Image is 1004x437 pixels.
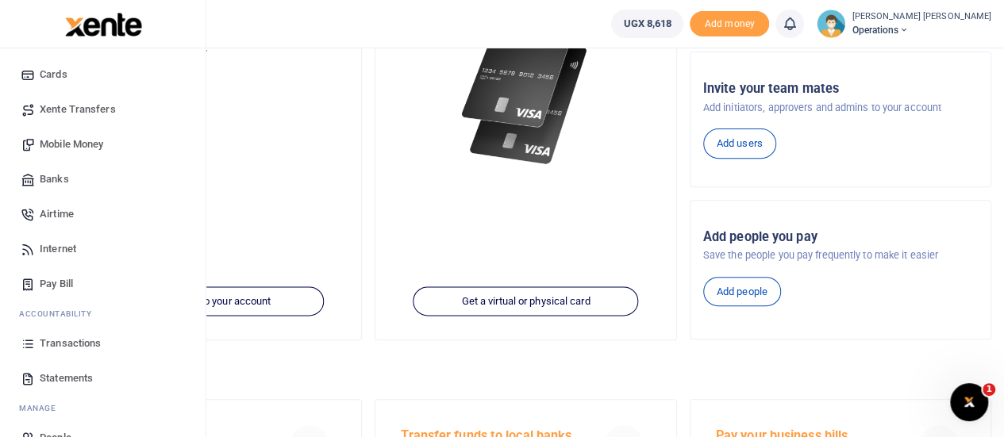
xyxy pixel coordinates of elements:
img: logo-large [65,13,142,36]
span: Airtime [40,206,74,222]
img: profile-user [817,10,845,38]
a: Statements [13,361,193,396]
span: Mobile Money [40,136,103,152]
h5: Add people you pay [703,229,978,245]
h5: UGX 8,618 [74,60,348,76]
a: Cards [13,57,193,92]
a: UGX 8,618 [611,10,683,38]
a: Mobile Money [13,127,193,162]
a: Pay Bill [13,266,193,301]
li: Wallet ballance [605,10,690,38]
a: Internet [13,232,193,266]
span: countability [31,308,91,320]
span: Statements [40,370,93,386]
iframe: Intercom live chat [950,383,988,421]
h4: Make a transaction [60,361,991,378]
a: Add people [703,277,781,307]
span: anage [27,402,56,414]
a: Add money [690,17,769,29]
p: Add initiators, approvers and admins to your account [703,100,978,116]
p: Your current account balance [74,40,348,56]
li: Ac [13,301,193,326]
span: UGX 8,618 [623,16,671,32]
span: Transactions [40,335,101,351]
a: Add funds to your account [98,286,324,316]
a: Banks [13,162,193,197]
a: Xente Transfers [13,92,193,127]
span: 1 [983,383,995,396]
li: Toup your wallet [690,11,769,37]
span: Operations [852,23,991,37]
a: logo-small logo-large logo-large [63,17,142,29]
span: Add money [690,11,769,37]
span: Xente Transfers [40,102,116,117]
li: M [13,396,193,420]
h5: Invite your team mates [703,81,978,97]
span: Internet [40,241,76,257]
a: profile-user [PERSON_NAME] [PERSON_NAME] Operations [817,10,991,38]
a: Airtime [13,197,193,232]
p: Save the people you pay frequently to make it easier [703,247,978,263]
a: Add users [703,128,776,159]
a: Get a virtual or physical card [414,286,639,316]
small: [PERSON_NAME] [PERSON_NAME] [852,10,991,24]
span: Banks [40,171,69,187]
span: Cards [40,67,67,82]
span: Pay Bill [40,276,73,292]
a: Transactions [13,326,193,361]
